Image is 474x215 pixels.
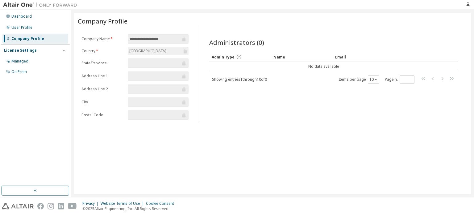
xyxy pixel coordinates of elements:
[81,49,124,54] label: Country
[11,14,32,19] div: Dashboard
[58,203,64,209] img: linkedin.svg
[2,203,34,209] img: altair_logo.svg
[128,47,189,55] div: [GEOGRAPHIC_DATA]
[48,203,54,209] img: instagram.svg
[81,113,124,118] label: Postal Code
[82,206,178,211] p: © 2025 Altair Engineering, Inc. All Rights Reserved.
[335,52,392,62] div: Email
[146,201,178,206] div: Cookie Consent
[273,52,330,62] div: Name
[68,203,77,209] img: youtube.svg
[209,62,438,71] td: No data available
[82,201,101,206] div: Privacy
[4,48,37,53] div: License Settings
[81,74,124,79] label: Address Line 1
[81,100,124,105] label: City
[11,25,32,30] div: User Profile
[11,59,28,64] div: Managed
[385,75,414,84] span: Page n.
[209,38,264,47] span: Administrators (0)
[11,36,44,41] div: Company Profile
[339,75,379,84] span: Items per page
[369,77,378,82] button: 10
[11,69,27,74] div: On Prem
[37,203,44,209] img: facebook.svg
[101,201,146,206] div: Website Terms of Use
[81,37,124,41] label: Company Name
[3,2,80,8] img: Altair One
[81,61,124,66] label: State/Province
[81,87,124,92] label: Address Line 2
[212,54,235,60] span: Admin Type
[212,77,267,82] span: Showing entries 1 through 10 of 0
[128,48,167,54] div: [GEOGRAPHIC_DATA]
[78,17,127,25] span: Company Profile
